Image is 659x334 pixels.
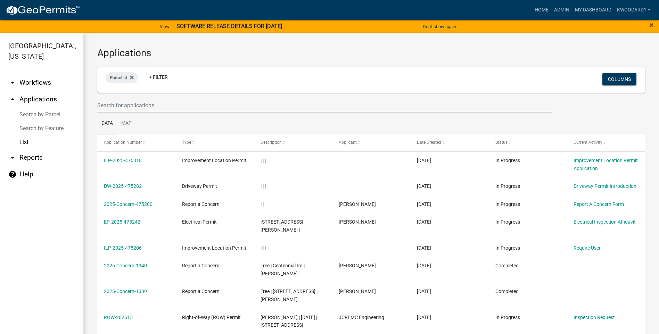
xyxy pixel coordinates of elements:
a: 2025-Concern-475280 [104,201,153,207]
input: Search for applications [97,98,552,112]
strong: SOFTWARE RELEASE DETAILS FOR [DATE] [176,23,282,30]
i: arrow_drop_up [8,95,17,103]
a: Electrical Inspection Affidavit [574,219,636,225]
a: Map [117,112,136,135]
span: In Progress [495,245,520,251]
span: 09/08/2025 [417,219,431,225]
span: 09/08/2025 [417,263,431,268]
h3: Applications [97,47,645,59]
datatable-header-cell: Application Number [97,134,175,151]
span: JCREMC Engineering [339,315,384,320]
span: Report a Concern [182,289,220,294]
a: kwoodard1 [614,3,653,17]
a: My Dashboard [572,3,614,17]
span: Status [495,140,508,145]
span: Type [182,140,191,145]
span: Charlie Wilson [339,289,376,294]
a: Improvement Location Permit Application [574,158,638,171]
a: Driveway Permit Introduction [574,183,636,189]
span: | | | [261,183,266,189]
span: Electrical Permit [182,219,217,225]
span: Date Created [417,140,441,145]
datatable-header-cell: Status [488,134,567,151]
span: 3381 LINCOLN HILL RD | [261,219,303,233]
span: In Progress [495,315,520,320]
a: ROW-202515 [104,315,133,320]
span: Report a Concern [182,263,220,268]
span: Charlie Wilson [339,201,376,207]
span: 09/08/2025 [417,158,431,163]
i: help [8,170,17,178]
a: 2025-Concern-1340 [104,263,147,268]
span: Tree | 3341 Coopers Hawk Ct. | Beth Stull [261,289,318,302]
datatable-header-cell: Date Created [410,134,488,151]
a: Report A Concern Form [574,201,624,207]
span: Parcel Id [110,75,127,80]
a: ILP-2025-475206 [104,245,142,251]
span: 09/08/2025 [417,315,431,320]
a: ILP-2025-475318 [104,158,142,163]
span: Driveway Permit [182,183,217,189]
span: 09/08/2025 [417,183,431,189]
span: Cynthia Gibbs [339,219,376,225]
a: Admin [551,3,572,17]
span: | | | [261,245,266,251]
span: In Progress [495,201,520,207]
a: 2025-Concern-1339 [104,289,147,294]
span: In Progress [495,219,520,225]
span: Charlie Wilson [339,263,376,268]
a: DW-2025-475282 [104,183,142,189]
span: 09/08/2025 [417,289,431,294]
a: + Filter [143,71,173,83]
a: EP-2025-475242 [104,219,140,225]
span: Applicant [339,140,357,145]
span: 09/08/2025 [417,245,431,251]
button: Don't show again [420,21,459,32]
datatable-header-cell: Type [175,134,254,151]
span: In Progress [495,158,520,163]
datatable-header-cell: Description [254,134,332,151]
a: Inspection Request [574,315,615,320]
datatable-header-cell: Current Activity [567,134,645,151]
a: Data [97,112,117,135]
span: | | [261,201,264,207]
span: In Progress [495,183,520,189]
span: Improvement Location Permit [182,245,246,251]
a: Home [532,3,551,17]
span: Current Activity [574,140,602,145]
span: 09/08/2025 [417,201,431,207]
i: arrow_drop_down [8,153,17,162]
i: arrow_drop_down [8,78,17,87]
button: Close [649,21,654,29]
button: Columns [602,73,636,85]
span: Improvement Location Permit [182,158,246,163]
span: × [649,20,654,30]
span: Completed [495,289,519,294]
span: Patrick Mooney | 09/22/2025 | 5545 Lakeview Ln Martinsville, IN 46151 [261,315,317,328]
a: Require User [574,245,601,251]
span: Completed [495,263,519,268]
datatable-header-cell: Applicant [332,134,410,151]
span: | | | [261,158,266,163]
span: Right-of-Way (ROW) Permit [182,315,241,320]
span: Tree | Centennial Rd | Daniel Bryant [261,263,305,276]
span: Application Number [104,140,142,145]
span: Report a Concern [182,201,220,207]
span: Description [261,140,282,145]
a: View [157,21,172,32]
